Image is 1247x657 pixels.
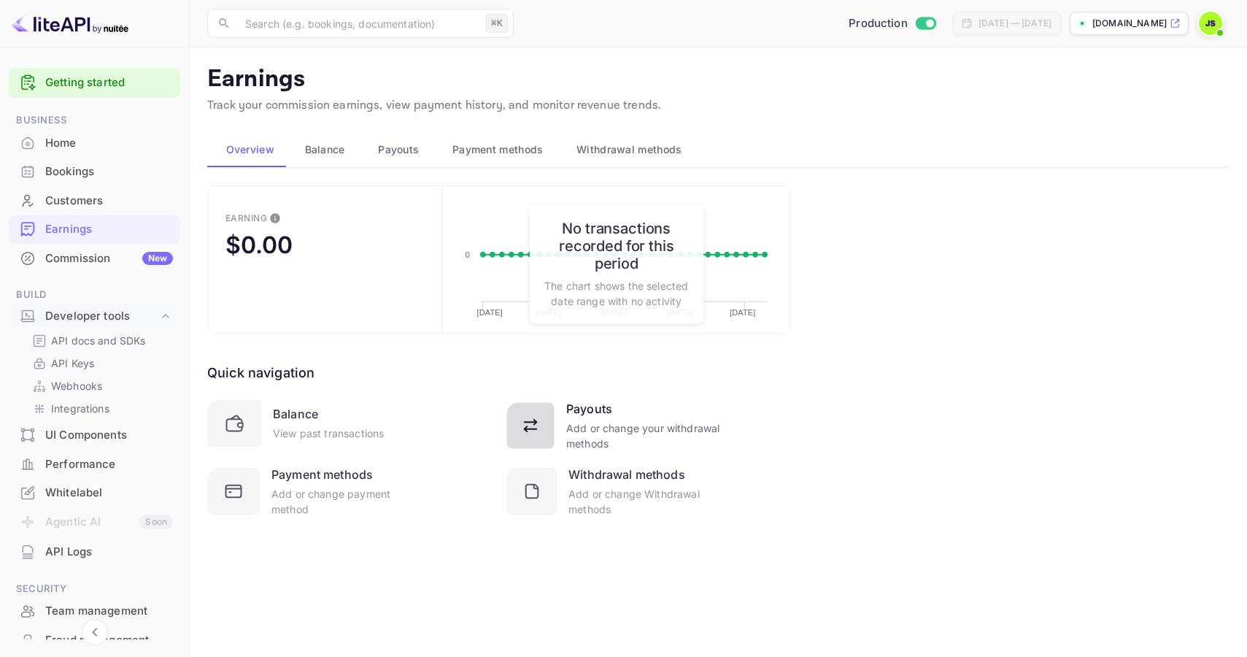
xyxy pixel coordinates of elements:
[730,308,755,317] text: [DATE]
[45,427,173,444] div: UI Components
[45,164,173,180] div: Bookings
[9,129,180,158] div: Home
[45,135,173,152] div: Home
[486,14,508,33] div: ⌘K
[9,245,180,272] a: CommissionNew
[45,603,173,620] div: Team management
[9,245,180,273] div: CommissionNew
[849,15,908,32] span: Production
[9,597,180,626] div: Team management
[544,220,689,272] h6: No transactions recorded for this period
[9,129,180,156] a: Home
[51,356,94,371] p: API Keys
[843,15,941,32] div: Switch to Sandbox mode
[9,215,180,242] a: Earnings
[9,538,180,565] a: API Logs
[12,12,128,35] img: LiteAPI logo
[9,68,180,98] div: Getting started
[207,65,1229,94] p: Earnings
[9,421,180,450] div: UI Components
[45,632,173,649] div: Fraud management
[45,544,173,561] div: API Logs
[9,158,180,186] div: Bookings
[45,193,173,210] div: Customers
[236,9,480,38] input: Search (e.g. bookings, documentation)
[32,356,169,371] a: API Keys
[9,287,180,303] span: Build
[1092,17,1167,30] p: [DOMAIN_NAME]
[26,353,174,374] div: API Keys
[271,486,422,517] div: Add or change payment method
[45,485,173,502] div: Whitelabel
[45,74,173,91] a: Getting started
[207,132,1229,167] div: scrollable auto tabs example
[9,626,180,653] a: Fraud management
[32,378,169,393] a: Webhooks
[566,400,612,418] div: Payouts
[544,278,689,309] p: The chart shows the selected date range with no activity
[225,231,293,259] div: $0.00
[207,97,1229,115] p: Track your commission earnings, view payment history, and monitor revenue trends.
[9,112,180,128] span: Business
[9,479,180,506] a: Whitelabel
[568,486,721,517] div: Add or change Withdrawal methods
[9,581,180,597] span: Security
[32,401,169,416] a: Integrations
[465,250,469,259] text: 0
[51,378,102,393] p: Webhooks
[9,421,180,448] a: UI Components
[9,304,180,329] div: Developer tools
[9,597,180,624] a: Team management
[32,333,169,348] a: API docs and SDKs
[45,250,173,267] div: Commission
[305,141,345,158] span: Balance
[1199,12,1222,35] img: John Sutton
[978,17,1051,30] div: [DATE] — [DATE]
[566,420,721,451] div: Add or change your withdrawal methods
[9,187,180,215] div: Customers
[9,215,180,244] div: Earnings
[9,450,180,477] a: Performance
[26,398,174,419] div: Integrations
[45,456,173,473] div: Performance
[45,221,173,238] div: Earnings
[226,141,274,158] span: Overview
[225,212,267,223] div: Earning
[51,401,109,416] p: Integrations
[378,141,419,158] span: Payouts
[9,450,180,479] div: Performance
[9,158,180,185] a: Bookings
[452,141,544,158] span: Payment methods
[26,375,174,396] div: Webhooks
[576,141,682,158] span: Withdrawal methods
[207,185,442,334] button: EarningThis is the amount of confirmed commission that will be paid to you on the next scheduled ...
[273,426,384,441] div: View past transactions
[271,466,373,483] div: Payment methods
[9,187,180,214] a: Customers
[82,619,108,645] button: Collapse navigation
[476,308,502,317] text: [DATE]
[9,538,180,566] div: API Logs
[207,363,314,383] div: Quick navigation
[142,252,173,265] div: New
[263,207,287,230] button: This is the amount of confirmed commission that will be paid to you on the next scheduled deposit
[568,466,685,483] div: Withdrawal methods
[9,479,180,507] div: Whitelabel
[45,308,158,325] div: Developer tools
[273,405,318,423] div: Balance
[51,333,146,348] p: API docs and SDKs
[26,330,174,351] div: API docs and SDKs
